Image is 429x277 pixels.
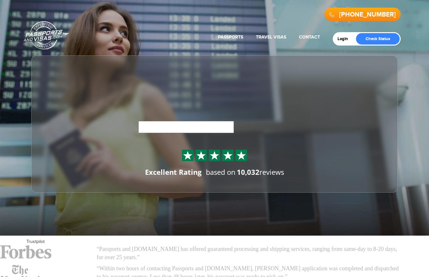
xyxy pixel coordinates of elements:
a: Passports & [DOMAIN_NAME] [24,21,69,50]
a: Travel Visas [256,34,286,40]
a: Trustpilot [26,239,45,244]
a: [PHONE_NUMBER] [339,11,396,18]
img: Sprite St [196,151,206,160]
div: Excellent Rating [145,167,201,177]
img: Sprite St [183,151,193,160]
strong: 10,032 [237,167,259,177]
img: Sprite St [223,151,233,160]
p: “Passports and [DOMAIN_NAME] has offered guaranteed processing and shipping services, ranging fro... [97,245,403,261]
a: Login [338,36,353,41]
a: Contact [299,34,320,40]
a: Check Status [356,33,400,45]
span: reviews [237,167,284,177]
span: based on [206,167,236,177]
a: Passports [218,34,243,40]
img: Sprite St [236,151,246,160]
img: Sprite St [210,151,219,160]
